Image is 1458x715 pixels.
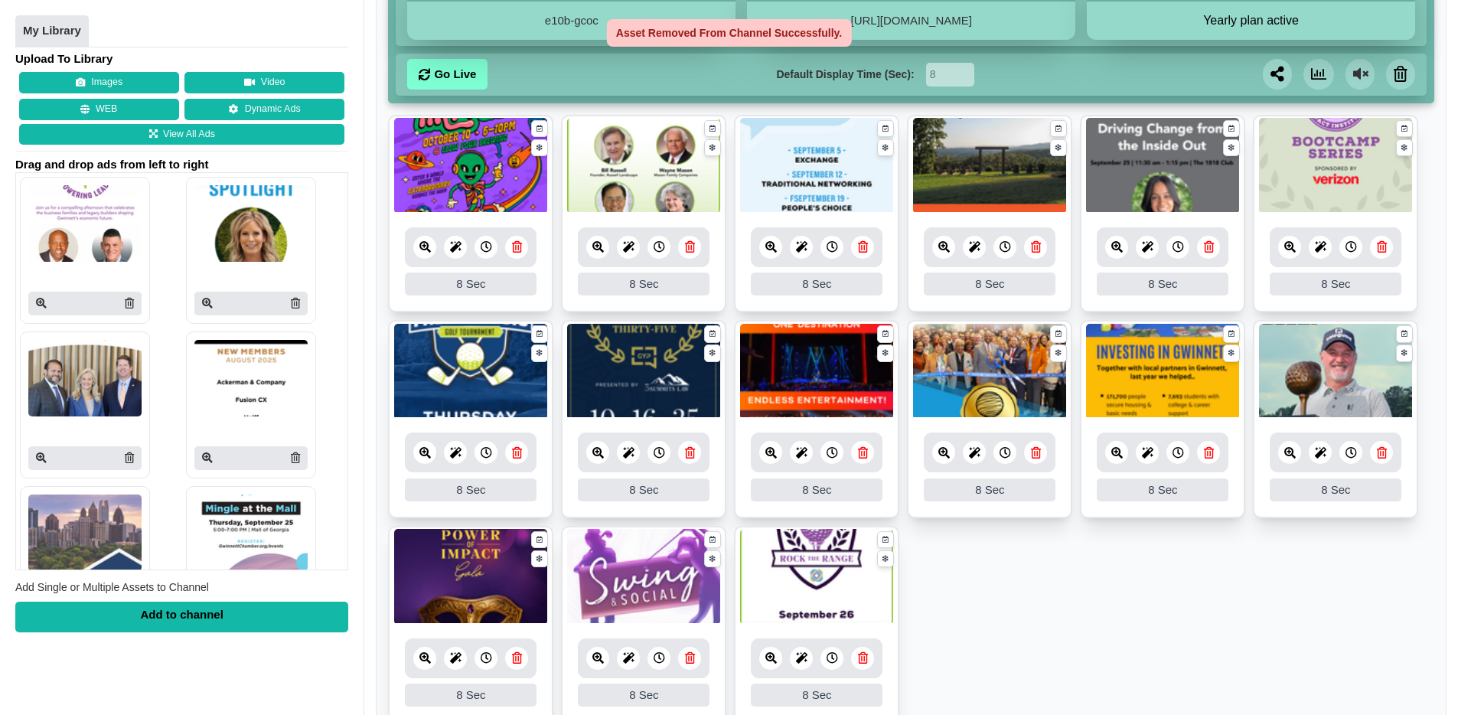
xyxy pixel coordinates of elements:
[28,495,142,572] img: P250x250 image processing20250902 996236 h4m1yf
[405,273,537,295] div: 8 Sec
[1097,478,1228,501] div: 8 Sec
[1270,478,1401,501] div: 8 Sec
[407,59,488,90] a: Go Live
[15,602,348,632] div: Add to channel
[19,100,179,121] button: WEB
[606,19,851,47] div: Asset Removed From Channel Successfully.
[194,495,308,572] img: P250x250 image processing20250829 996236 cc2fbt
[15,582,209,594] span: Add Single or Multiple Assets to Channel
[184,100,344,121] a: Dynamic Ads
[19,73,179,94] button: Images
[913,118,1066,214] img: 4.238 mb
[1097,273,1228,295] div: 8 Sec
[740,529,893,625] img: 1940.774 kb
[567,529,720,625] img: 4.659 mb
[407,2,736,40] div: e10b-gcoc
[924,273,1055,295] div: 8 Sec
[394,529,547,625] img: 2.226 mb
[28,341,142,417] img: P250x250 image processing20250905 996236 1m5yy1w
[194,341,308,417] img: P250x250 image processing20250905 996236 4a58js
[15,51,348,67] h4: Upload To Library
[194,186,308,263] img: P250x250 image processing20250908 996236 vcst9o
[751,273,882,295] div: 8 Sec
[567,118,720,214] img: 2040.795 kb
[851,14,972,27] a: [URL][DOMAIN_NAME]
[1381,642,1458,715] iframe: Chat Widget
[1259,118,1412,214] img: 1091.782 kb
[394,324,547,420] img: 2.459 mb
[1086,118,1239,214] img: 1142.963 kb
[1259,324,1412,420] img: 11.268 mb
[405,684,537,707] div: 8 Sec
[578,684,709,707] div: 8 Sec
[405,478,537,501] div: 8 Sec
[15,15,89,47] a: My Library
[740,324,893,420] img: 8.367 mb
[578,273,709,295] div: 8 Sec
[15,158,348,173] span: Drag and drop ads from left to right
[926,63,974,87] input: Seconds
[776,67,914,83] label: Default Display Time (Sec):
[740,118,893,214] img: 253.022 kb
[28,186,142,263] img: P250x250 image processing20250908 996236 1w0lz5u
[751,684,882,707] div: 8 Sec
[19,124,344,145] a: View All Ads
[578,478,709,501] div: 8 Sec
[184,73,344,94] button: Video
[924,478,1055,501] div: 8 Sec
[567,324,720,420] img: 376.855 kb
[1270,273,1401,295] div: 8 Sec
[1086,324,1239,420] img: 3.994 mb
[1087,13,1415,28] button: Yearly plan active
[913,324,1066,420] img: 3.083 mb
[751,478,882,501] div: 8 Sec
[394,118,547,214] img: 1044.257 kb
